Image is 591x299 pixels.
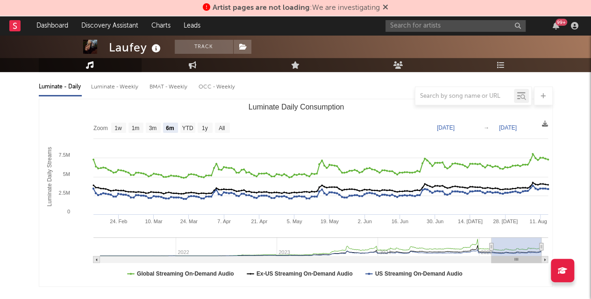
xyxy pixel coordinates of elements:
div: Luminate - Daily [39,79,82,95]
text: Global Streaming On-Demand Audio [137,270,234,277]
text: 6m [166,125,174,131]
text: 14. [DATE] [457,219,482,224]
text: All [219,125,225,131]
text: → [484,124,489,131]
text: 1m [131,125,139,131]
div: OCC - Weekly [199,79,236,95]
span: Dismiss [383,4,388,12]
text: 1w [114,125,122,131]
text: 2. Jun [357,219,371,224]
div: BMAT - Weekly [150,79,189,95]
a: Dashboard [30,16,75,35]
text: [DATE] [499,124,517,131]
svg: Luminate Daily Consumption [39,99,553,286]
text: US Streaming On-Demand Audio [375,270,462,277]
text: Ex-US Streaming On-Demand Audio [256,270,352,277]
text: 24. Mar [180,219,198,224]
text: 2.5M [58,190,70,196]
text: [DATE] [437,124,455,131]
a: Discovery Assistant [75,16,145,35]
text: Luminate Daily Consumption [248,103,344,111]
text: YTD [182,125,193,131]
text: 1y [201,125,207,131]
text: Zoom [93,125,108,131]
text: 5M [63,171,70,177]
text: 0 [67,209,70,214]
text: 16. Jun [391,219,408,224]
text: 30. Jun [427,219,443,224]
text: 7.5M [58,152,70,158]
text: 24. Feb [110,219,127,224]
input: Search by song name or URL [415,93,514,100]
span: : We are investigating [213,4,380,12]
text: Luminate Daily Streams [46,147,53,206]
text: 3m [149,125,157,131]
text: 28. [DATE] [493,219,518,224]
text: 7. Apr [217,219,231,224]
a: Leads [177,16,207,35]
a: Charts [145,16,177,35]
div: Laufey [109,40,163,55]
button: 99+ [553,22,559,29]
text: 21. Apr [251,219,267,224]
text: 10. Mar [145,219,163,224]
span: Artist pages are not loading [213,4,310,12]
div: Luminate - Weekly [91,79,140,95]
input: Search for artists [385,20,526,32]
text: 19. May [320,219,339,224]
text: 5. May [286,219,302,224]
text: 11. Aug [529,219,547,224]
button: Track [175,40,233,54]
div: 99 + [555,19,567,26]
